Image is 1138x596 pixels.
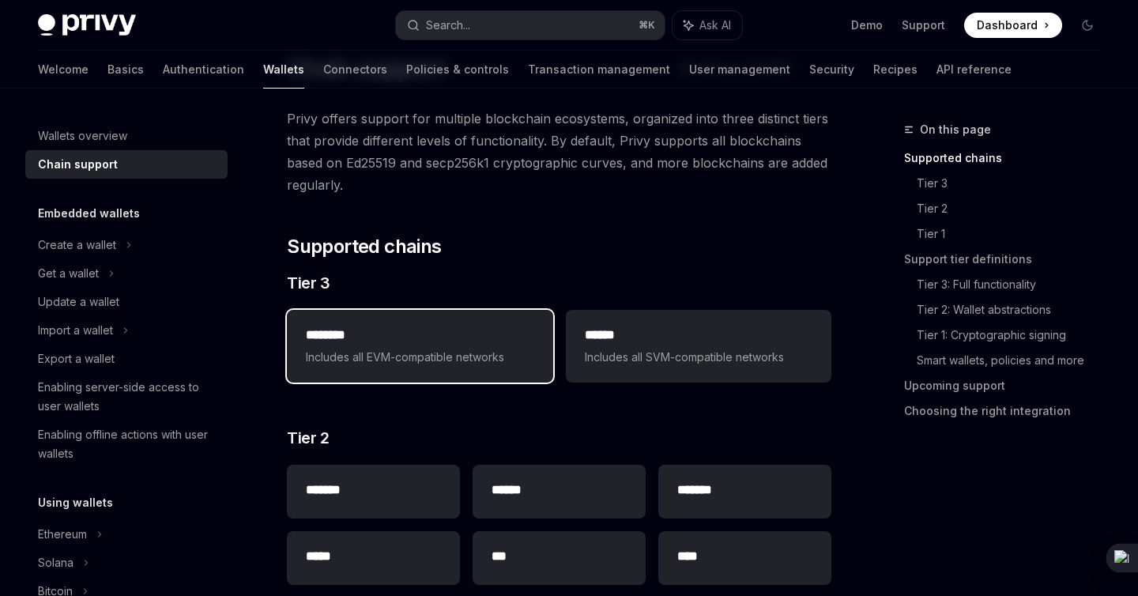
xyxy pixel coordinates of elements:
a: Support tier definitions [904,247,1113,272]
a: Transaction management [528,51,670,89]
div: Solana [38,553,73,572]
a: Tier 2 [917,196,1113,221]
a: Wallets overview [25,122,228,150]
a: Tier 1 [917,221,1113,247]
a: **** ***Includes all EVM-compatible networks [287,310,552,383]
span: Includes all SVM-compatible networks [585,348,812,367]
a: Connectors [323,51,387,89]
a: Supported chains [904,145,1113,171]
a: Policies & controls [406,51,509,89]
span: Tier 3 [287,272,330,294]
span: Tier 2 [287,427,329,449]
h5: Using wallets [38,493,113,512]
a: **** *Includes all SVM-compatible networks [566,310,831,383]
span: On this page [920,120,991,139]
a: Tier 1: Cryptographic signing [917,323,1113,348]
a: Demo [851,17,883,33]
h5: Embedded wallets [38,204,140,223]
a: Enabling server-side access to user wallets [25,373,228,421]
div: Create a wallet [38,236,116,255]
div: Import a wallet [38,321,113,340]
a: Upcoming support [904,373,1113,398]
div: Get a wallet [38,264,99,283]
a: Enabling offline actions with user wallets [25,421,228,468]
a: User management [689,51,790,89]
div: Search... [426,16,470,35]
button: Toggle dark mode [1075,13,1100,38]
div: Export a wallet [38,349,115,368]
a: Recipes [873,51,918,89]
a: Support [902,17,945,33]
a: Tier 3: Full functionality [917,272,1113,297]
a: Tier 3 [917,171,1113,196]
a: Update a wallet [25,288,228,316]
div: Enabling offline actions with user wallets [38,425,218,463]
a: Tier 2: Wallet abstractions [917,297,1113,323]
a: Dashboard [964,13,1062,38]
img: dark logo [38,14,136,36]
a: Smart wallets, policies and more [917,348,1113,373]
button: Ask AI [673,11,742,40]
span: Ask AI [699,17,731,33]
a: Basics [107,51,144,89]
div: Wallets overview [38,126,127,145]
span: Dashboard [977,17,1038,33]
a: Chain support [25,150,228,179]
div: Update a wallet [38,292,119,311]
span: ⌘ K [639,19,655,32]
a: Welcome [38,51,89,89]
a: Security [809,51,854,89]
span: Privy offers support for multiple blockchain ecosystems, organized into three distinct tiers that... [287,108,831,196]
div: Chain support [38,155,118,174]
div: Enabling server-side access to user wallets [38,378,218,416]
a: Wallets [263,51,304,89]
a: Export a wallet [25,345,228,373]
a: Choosing the right integration [904,398,1113,424]
a: API reference [936,51,1012,89]
a: Authentication [163,51,244,89]
span: Includes all EVM-compatible networks [306,348,533,367]
div: Ethereum [38,525,87,544]
span: Supported chains [287,234,441,259]
button: Search...⌘K [396,11,664,40]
